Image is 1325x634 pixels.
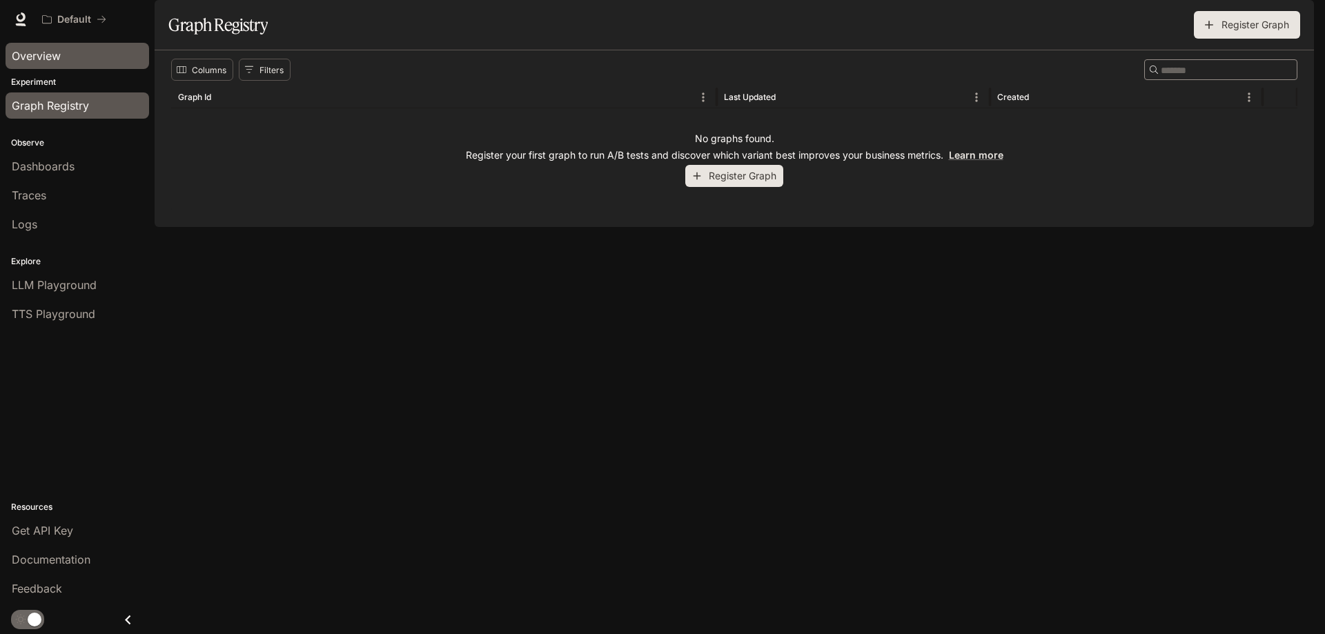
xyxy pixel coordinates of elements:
[171,59,233,81] button: Select columns
[997,92,1029,102] div: Created
[685,165,783,188] button: Register Graph
[724,92,776,102] div: Last Updated
[949,149,1003,161] a: Learn more
[213,87,233,108] button: Sort
[693,87,714,108] button: Menu
[466,148,1003,162] p: Register your first graph to run A/B tests and discover which variant best improves your business...
[57,14,91,26] p: Default
[1239,87,1259,108] button: Menu
[36,6,112,33] button: All workspaces
[695,132,774,146] p: No graphs found.
[777,87,798,108] button: Sort
[1144,59,1297,80] div: Search
[178,92,211,102] div: Graph Id
[239,59,291,81] button: Show filters
[966,87,987,108] button: Menu
[1194,11,1300,39] button: Register Graph
[1030,87,1051,108] button: Sort
[168,11,268,39] h1: Graph Registry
